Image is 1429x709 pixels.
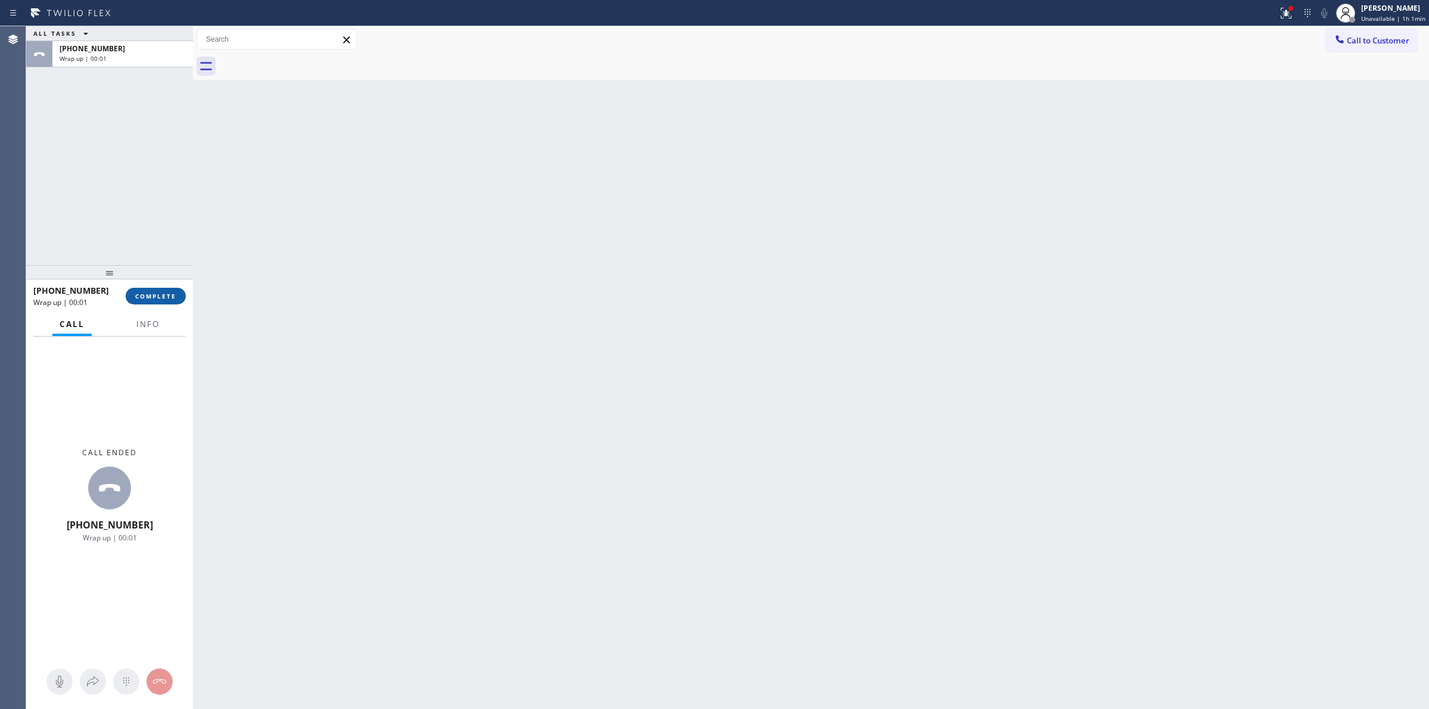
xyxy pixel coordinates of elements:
span: [PHONE_NUMBER] [33,285,109,296]
span: [PHONE_NUMBER] [60,43,125,54]
button: Hang up [146,668,173,695]
span: Wrap up | 00:01 [60,54,107,63]
span: ALL TASKS [33,29,76,38]
span: Call [60,319,85,329]
button: COMPLETE [126,288,186,304]
span: Call to Customer [1347,35,1409,46]
div: [PERSON_NAME] [1361,3,1425,13]
button: Call to Customer [1326,29,1417,52]
button: Open dialpad [113,668,139,695]
span: Unavailable | 1h 1min [1361,14,1425,23]
span: COMPLETE [135,292,176,300]
button: Call [52,313,92,336]
input: Search [197,30,357,49]
span: Wrap up | 00:01 [83,533,137,543]
button: ALL TASKS [26,26,100,41]
button: Mute [46,668,73,695]
button: Open directory [80,668,106,695]
span: Info [136,319,160,329]
span: Wrap up | 00:01 [33,297,88,307]
button: Mute [1316,5,1333,21]
span: [PHONE_NUMBER] [67,518,153,531]
span: Call ended [82,447,137,458]
button: Info [129,313,167,336]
